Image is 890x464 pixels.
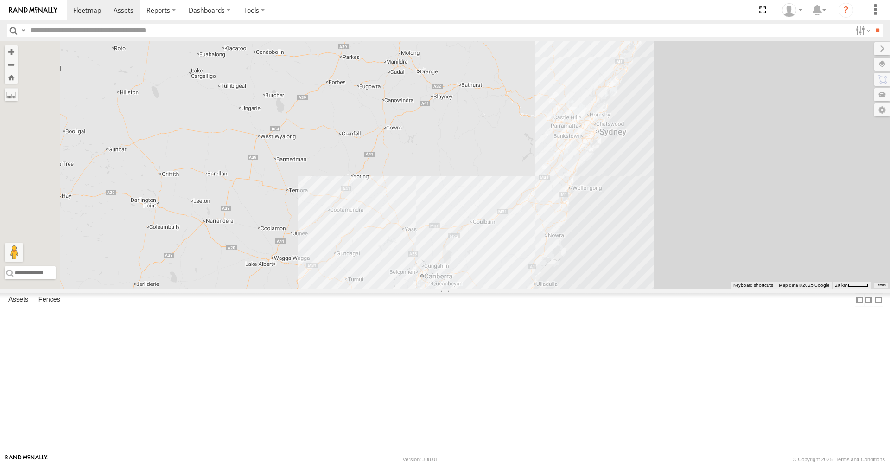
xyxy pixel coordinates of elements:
button: Map Scale: 20 km per 41 pixels [832,282,871,289]
div: Eric Yao [779,3,806,17]
a: Terms and Conditions [836,457,885,462]
label: Dock Summary Table to the Left [855,293,864,307]
label: Assets [4,294,33,307]
span: 20 km [835,283,848,288]
label: Hide Summary Table [874,293,883,307]
div: Version: 308.01 [403,457,438,462]
a: Terms (opens in new tab) [876,284,886,287]
div: © Copyright 2025 - [793,457,885,462]
label: Measure [5,88,18,101]
a: Visit our Website [5,455,48,464]
button: Keyboard shortcuts [733,282,773,289]
button: Zoom out [5,58,18,71]
span: Map data ©2025 Google [779,283,829,288]
i: ? [839,3,853,18]
label: Dock Summary Table to the Right [864,293,873,307]
label: Fences [34,294,65,307]
label: Search Filter Options [852,24,872,37]
img: rand-logo.svg [9,7,57,13]
button: Zoom Home [5,71,18,84]
label: Map Settings [874,103,890,116]
label: Search Query [19,24,27,37]
button: Zoom in [5,45,18,58]
button: Drag Pegman onto the map to open Street View [5,243,23,262]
